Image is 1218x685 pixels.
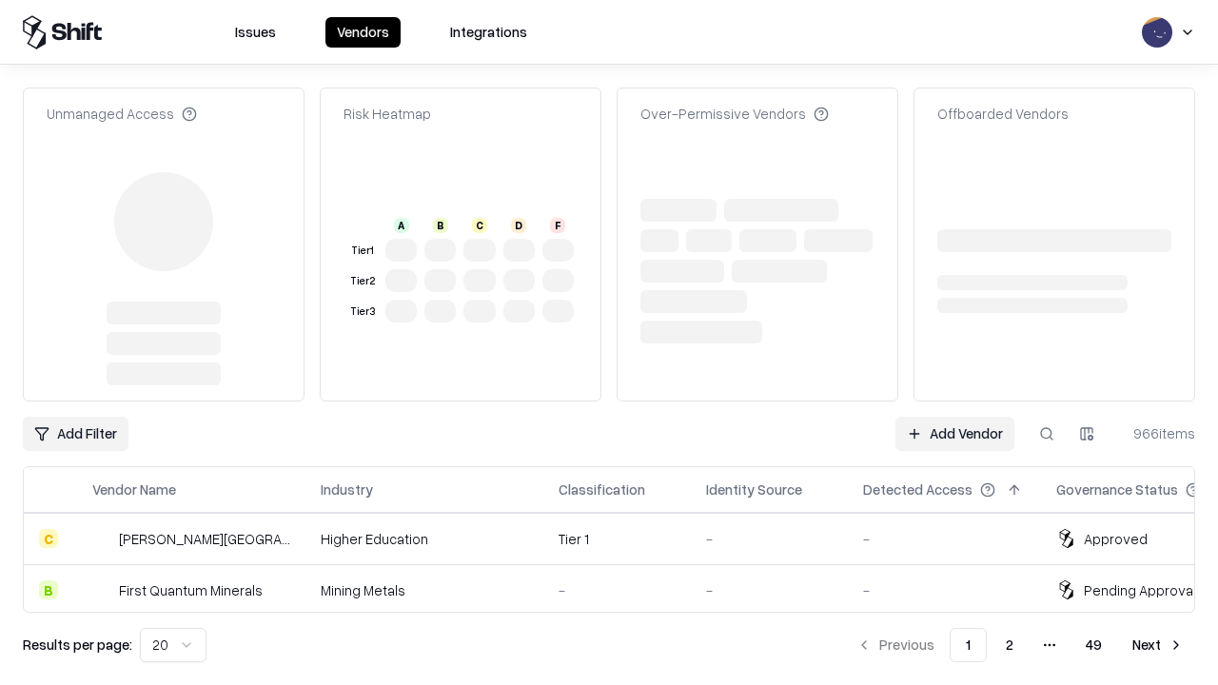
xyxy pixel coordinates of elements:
[23,635,132,655] p: Results per page:
[706,580,833,600] div: -
[321,529,528,549] div: Higher Education
[344,104,431,124] div: Risk Heatmap
[1071,628,1117,662] button: 49
[640,104,829,124] div: Over-Permissive Vendors
[439,17,539,48] button: Integrations
[39,580,58,599] div: B
[845,628,1195,662] nav: pagination
[347,303,378,320] div: Tier 3
[1119,423,1195,443] div: 966 items
[347,243,378,259] div: Tier 1
[224,17,287,48] button: Issues
[559,529,676,549] div: Tier 1
[863,580,1026,600] div: -
[347,273,378,289] div: Tier 2
[39,529,58,548] div: C
[92,580,111,599] img: First Quantum Minerals
[394,218,409,233] div: A
[47,104,197,124] div: Unmanaged Access
[559,479,645,499] div: Classification
[1121,628,1195,662] button: Next
[23,417,128,451] button: Add Filter
[92,479,176,499] div: Vendor Name
[550,218,565,233] div: F
[321,580,528,600] div: Mining Metals
[706,479,802,499] div: Identity Source
[559,580,676,600] div: -
[1056,479,1178,499] div: Governance Status
[92,529,111,548] img: Reichman University
[937,104,1069,124] div: Offboarded Vendors
[472,218,487,233] div: C
[706,529,833,549] div: -
[991,628,1029,662] button: 2
[511,218,526,233] div: D
[1084,580,1196,600] div: Pending Approval
[119,529,290,549] div: [PERSON_NAME][GEOGRAPHIC_DATA]
[321,479,373,499] div: Industry
[433,218,448,233] div: B
[895,417,1014,451] a: Add Vendor
[950,628,987,662] button: 1
[119,580,263,600] div: First Quantum Minerals
[863,479,972,499] div: Detected Access
[863,529,1026,549] div: -
[325,17,401,48] button: Vendors
[1084,529,1148,549] div: Approved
